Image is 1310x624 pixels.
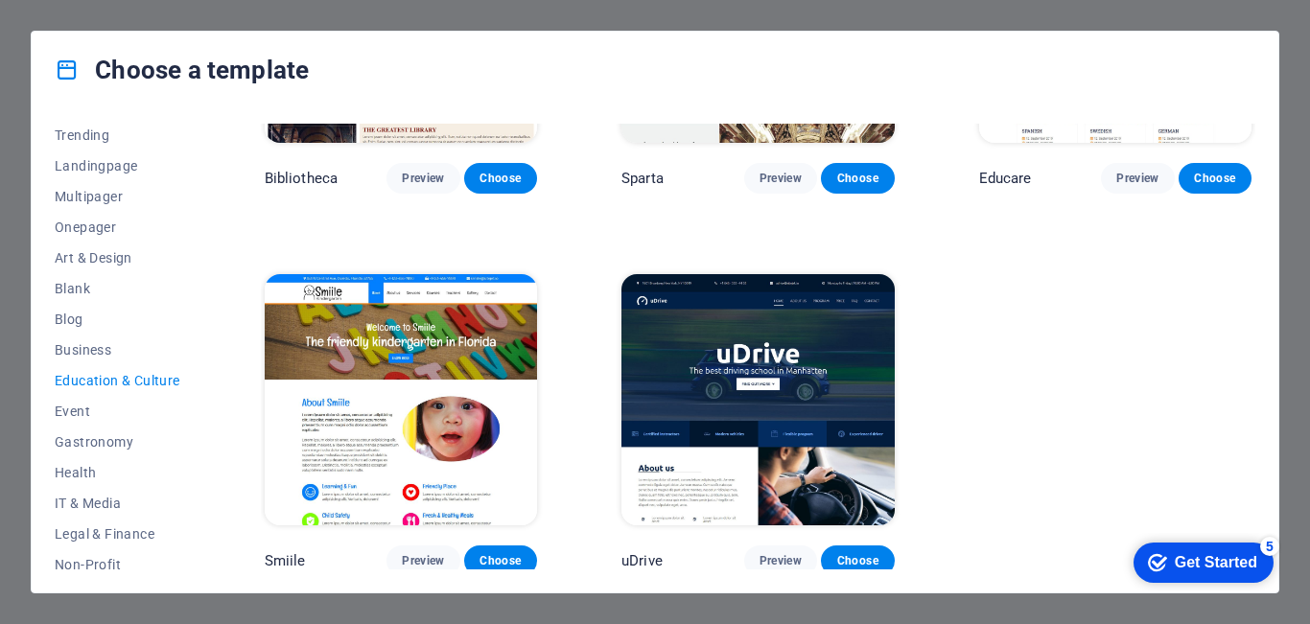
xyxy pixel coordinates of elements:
[55,373,180,388] span: Education & Culture
[265,169,339,188] p: Bibliotheca
[760,171,802,186] span: Preview
[386,545,459,576] button: Preview
[55,526,180,542] span: Legal & Finance
[55,181,180,212] button: Multipager
[55,549,180,580] button: Non-Profit
[55,220,180,235] span: Onepager
[464,545,537,576] button: Choose
[55,250,180,266] span: Art & Design
[55,243,180,273] button: Art & Design
[55,434,180,450] span: Gastronomy
[979,169,1032,188] p: Educare
[386,163,459,194] button: Preview
[836,171,878,186] span: Choose
[1116,171,1158,186] span: Preview
[821,545,894,576] button: Choose
[464,163,537,194] button: Choose
[1179,163,1252,194] button: Choose
[621,274,894,525] img: uDrive
[480,171,522,186] span: Choose
[55,465,180,480] span: Health
[821,163,894,194] button: Choose
[480,553,522,568] span: Choose
[402,171,444,186] span: Preview
[55,335,180,365] button: Business
[55,457,180,488] button: Health
[1101,163,1174,194] button: Preview
[15,10,155,50] div: Get Started 5 items remaining, 0% complete
[1194,171,1236,186] span: Choose
[760,553,802,568] span: Preview
[744,545,817,576] button: Preview
[55,427,180,457] button: Gastronomy
[402,553,444,568] span: Preview
[55,396,180,427] button: Event
[55,158,180,173] span: Landingpage
[142,4,161,23] div: 5
[621,169,664,188] p: Sparta
[744,163,817,194] button: Preview
[836,553,878,568] span: Choose
[265,274,537,525] img: Smiile
[55,212,180,243] button: Onepager
[55,342,180,358] span: Business
[55,189,180,204] span: Multipager
[55,488,180,519] button: IT & Media
[55,404,180,419] span: Event
[55,150,180,181] button: Landingpage
[265,551,306,570] p: Smiile
[55,365,180,396] button: Education & Culture
[55,55,309,85] h4: Choose a template
[55,304,180,335] button: Blog
[621,551,663,570] p: uDrive
[55,312,180,327] span: Blog
[55,281,180,296] span: Blank
[57,21,139,38] div: Get Started
[55,273,180,304] button: Blank
[55,519,180,549] button: Legal & Finance
[55,120,180,150] button: Trending
[55,496,180,511] span: IT & Media
[55,127,180,143] span: Trending
[55,557,180,572] span: Non-Profit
